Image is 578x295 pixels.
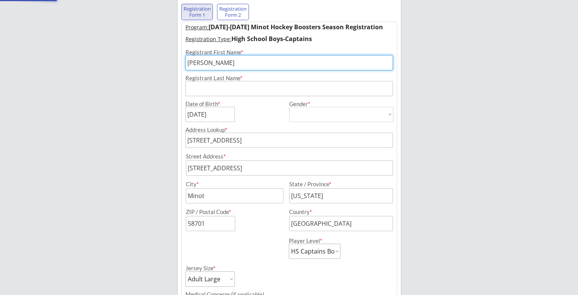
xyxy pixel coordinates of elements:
[183,6,211,18] div: Registration Form 1
[185,101,225,107] div: Date of Birth
[185,133,393,148] input: Street, City, Province/State
[186,209,282,215] div: ZIP / Postal Code
[289,181,384,187] div: State / Province
[185,49,393,55] div: Registrant First Name
[289,101,393,107] div: Gender
[185,35,231,43] u: Registration Type:
[185,24,209,31] u: Program:
[185,127,393,133] div: Address Lookup
[219,6,247,18] div: Registration Form 2
[185,265,225,271] div: Jersey Size
[186,181,282,187] div: City
[231,35,312,43] strong: High School Boys-Captains
[186,154,393,159] div: Street Address
[289,209,384,215] div: Country
[289,238,340,244] div: Player Level
[209,23,383,31] strong: [DATE]-[DATE] Minot Hockey Boosters Season Registration
[185,75,393,81] div: Registrant Last Name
